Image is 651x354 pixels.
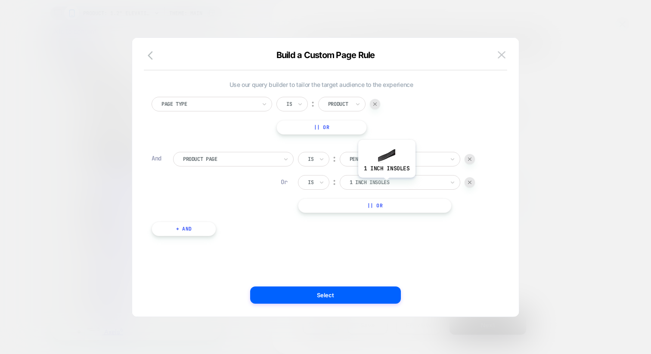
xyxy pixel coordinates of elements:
div: ︰ [330,153,339,165]
span: Build a Custom Page Rule [276,50,375,60]
img: close [498,51,505,58]
span: Use our query builder to tailor the target audience to the experience [152,81,491,88]
img: end [468,181,471,184]
img: end [468,157,471,161]
div: ︰ [330,176,339,188]
img: end [373,102,377,106]
button: || Or [298,198,452,213]
div: ︰ [309,98,317,110]
button: Select [250,286,401,304]
button: || Or [276,120,367,135]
